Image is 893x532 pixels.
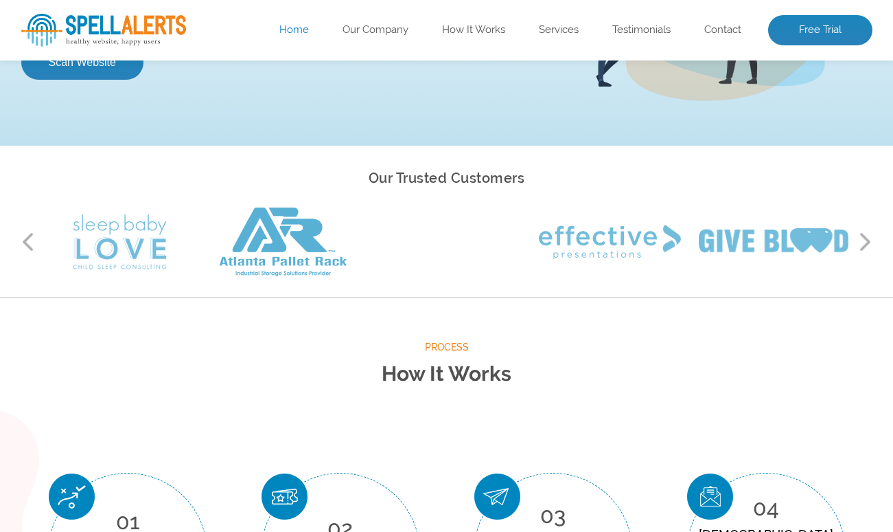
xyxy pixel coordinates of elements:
[612,23,671,37] a: Testimonials
[532,45,872,278] img: Free Webiste Analysis
[535,129,810,142] img: Free Webiste Analysis
[21,14,186,47] img: SpellAlerts
[442,23,505,37] a: How It Works
[21,166,872,190] h2: Our Trusted Customers
[21,172,399,209] input: Enter Your URL
[768,15,872,45] a: Free Trial
[539,225,681,259] img: Effective
[859,232,872,252] button: Next
[21,56,107,104] span: Free
[704,23,741,37] a: Contact
[687,474,733,520] img: Scan Result
[474,474,520,520] img: Urgent Alerts
[279,23,309,37] a: Home
[21,223,143,257] button: Scan Website
[699,228,848,256] img: Give Blood
[21,56,511,104] h1: Website Analysis
[21,356,872,392] h2: How It Works
[49,474,95,520] img: Choose Plan
[21,118,511,162] p: Enter your website’s URL to see spelling mistakes, broken links and more
[262,474,308,520] img: Free Trial
[539,23,579,37] a: Services
[343,23,408,37] a: Our Company
[21,339,872,356] span: Process
[21,232,35,252] button: Previous
[753,495,779,520] span: 04
[73,214,167,269] img: Sleep Baby Love
[540,502,566,528] span: 03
